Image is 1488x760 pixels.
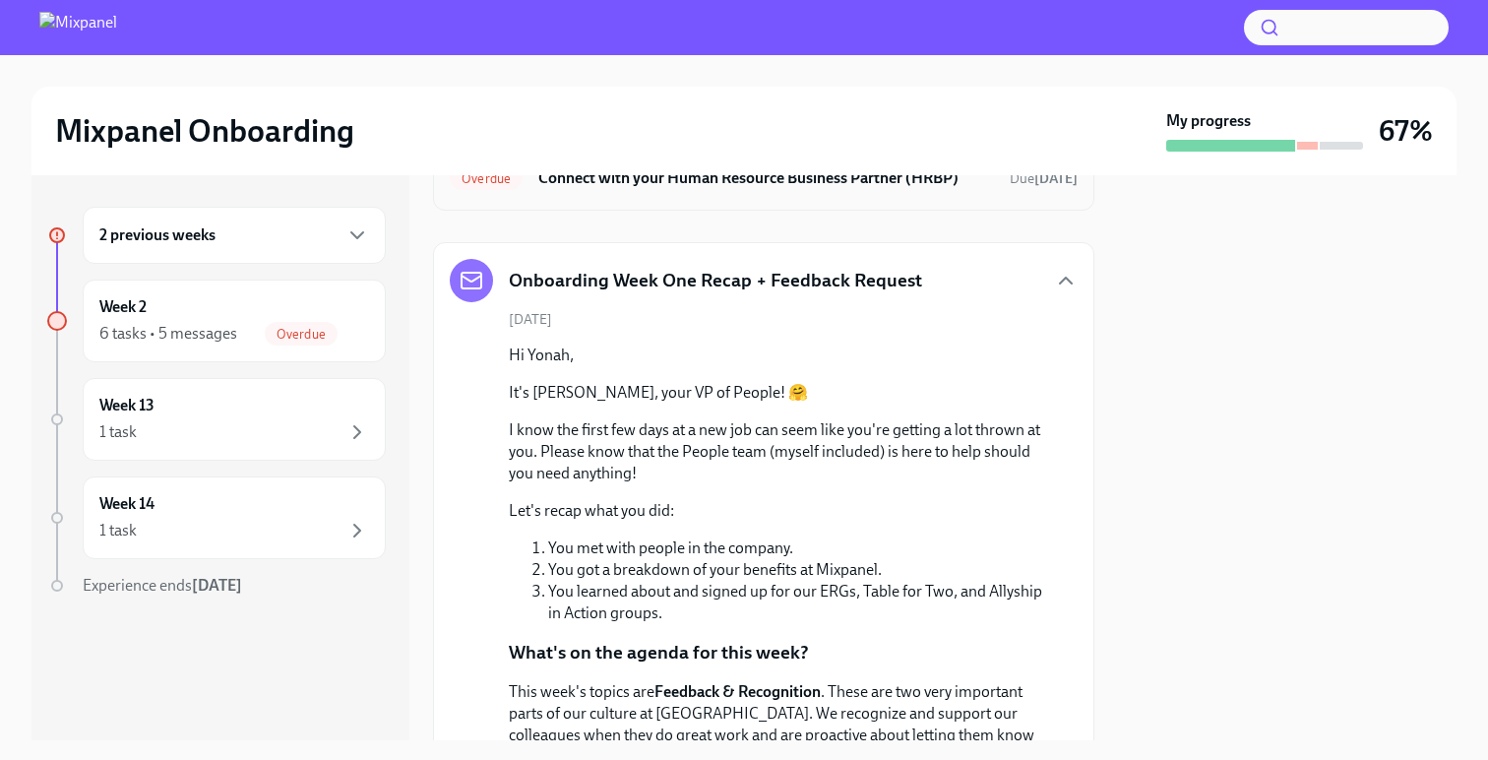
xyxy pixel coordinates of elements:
[509,500,1046,522] p: Let's recap what you did:
[99,224,216,246] h6: 2 previous weeks
[509,382,1046,404] p: It's [PERSON_NAME], your VP of People! 🤗
[99,323,237,345] div: 6 tasks • 5 messages
[192,576,242,595] strong: [DATE]
[99,493,155,515] h6: Week 14
[47,476,386,559] a: Week 141 task
[509,345,1046,366] p: Hi Yonah,
[1010,170,1078,187] span: Due
[548,559,1046,581] li: You got a breakdown of your benefits at Mixpanel.
[99,520,137,541] div: 1 task
[548,581,1046,624] li: You learned about and signed up for our ERGs, Table for Two, and Allyship in Action groups.
[83,576,242,595] span: Experience ends
[548,538,1046,559] li: You met with people in the company.
[55,111,354,151] h2: Mixpanel Onboarding
[654,682,821,701] strong: Feedback & Recognition
[509,419,1046,484] p: I know the first few days at a new job can seem like you're getting a lot thrown at you. Please k...
[450,171,523,186] span: Overdue
[1166,110,1251,132] strong: My progress
[509,268,922,293] h5: Onboarding Week One Recap + Feedback Request
[83,207,386,264] div: 2 previous weeks
[509,640,809,665] p: What's on the agenda for this week?
[39,12,117,43] img: Mixpanel
[450,162,1078,194] a: OverdueConnect with your Human Resource Business Partner (HRBP)Due[DATE]
[1034,170,1078,187] strong: [DATE]
[509,310,552,329] span: [DATE]
[99,395,155,416] h6: Week 13
[47,378,386,461] a: Week 131 task
[265,327,338,342] span: Overdue
[47,280,386,362] a: Week 26 tasks • 5 messagesOverdue
[538,167,994,189] h6: Connect with your Human Resource Business Partner (HRBP)
[99,296,147,318] h6: Week 2
[99,421,137,443] div: 1 task
[1379,113,1433,149] h3: 67%
[1010,169,1078,188] span: September 10th, 2025 19:00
